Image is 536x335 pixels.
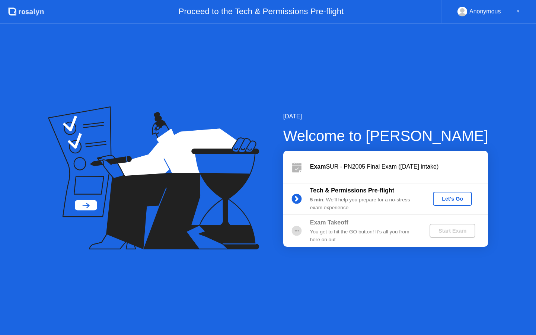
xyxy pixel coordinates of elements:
div: Anonymous [469,7,501,16]
b: 5 min [310,197,323,202]
b: Exam [310,163,326,170]
button: Start Exam [430,224,475,238]
div: Let's Go [436,196,469,202]
button: Let's Go [433,192,472,206]
div: Start Exam [433,228,472,234]
div: ▼ [516,7,520,16]
b: Exam Takeoff [310,219,348,226]
div: [DATE] [283,112,488,121]
b: Tech & Permissions Pre-flight [310,187,394,194]
div: Welcome to [PERSON_NAME] [283,125,488,147]
div: SUR - PN2005 Final Exam ([DATE] intake) [310,162,488,171]
div: You get to hit the GO button! It’s all you from here on out [310,228,417,243]
div: : We’ll help you prepare for a no-stress exam experience [310,196,417,211]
